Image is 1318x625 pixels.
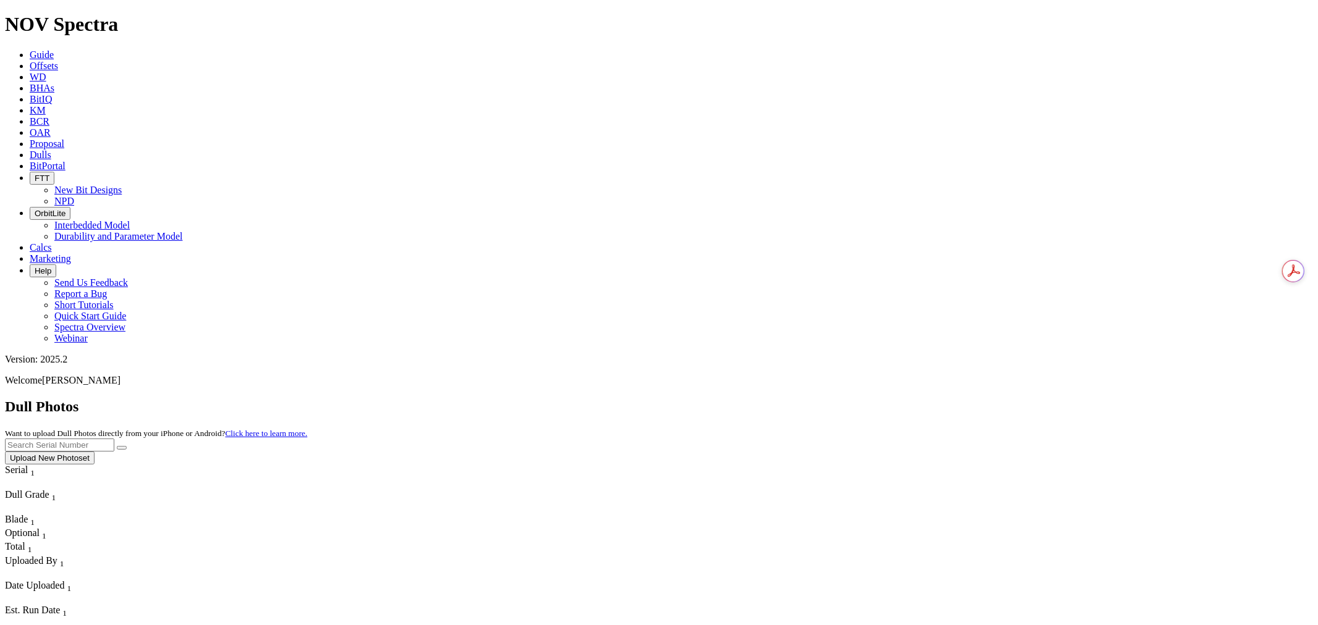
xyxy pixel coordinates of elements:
div: Total Sort None [5,541,48,555]
span: Sort None [30,514,35,524]
div: Optional Sort None [5,527,48,541]
span: Dull Grade [5,489,49,500]
a: BCR [30,116,49,127]
div: Est. Run Date Sort None [5,605,91,618]
div: Sort None [5,514,48,527]
a: Calcs [30,242,52,253]
sub: 1 [52,493,56,502]
a: New Bit Designs [54,185,122,195]
a: Proposal [30,138,64,149]
button: OrbitLite [30,207,70,220]
a: Short Tutorials [54,300,114,310]
a: Quick Start Guide [54,311,126,321]
a: Dulls [30,149,51,160]
span: Est. Run Date [5,605,60,615]
span: Help [35,266,51,275]
a: Marketing [30,253,71,264]
span: FTT [35,174,49,183]
div: Sort None [5,580,98,605]
span: Sort None [30,464,35,475]
a: Guide [30,49,54,60]
div: Column Menu [5,503,91,514]
a: Durability and Parameter Model [54,231,183,241]
span: Optional [5,527,40,538]
span: Total [5,541,25,552]
span: Sort None [67,580,71,590]
a: NPD [54,196,74,206]
span: OrbitLite [35,209,65,218]
small: Want to upload Dull Photos directly from your iPhone or Android? [5,429,307,438]
span: Sort None [52,489,56,500]
button: Help [30,264,56,277]
div: Sort None [5,555,148,580]
sub: 1 [67,584,71,593]
a: WD [30,72,46,82]
a: Webinar [54,333,88,343]
a: Click here to learn more. [226,429,308,438]
p: Welcome [5,375,1313,386]
div: Sort None [5,489,91,514]
sub: 1 [28,545,32,555]
span: Sort None [62,605,67,615]
span: Sort None [42,527,46,538]
span: Sort None [60,555,64,566]
div: Column Menu [5,594,98,605]
a: KM [30,105,46,115]
span: Date Uploaded [5,580,64,590]
sub: 1 [60,559,64,568]
div: Sort None [5,527,48,541]
div: Serial Sort None [5,464,57,478]
div: Uploaded By Sort None [5,555,148,569]
h2: Dull Photos [5,398,1313,415]
sub: 1 [30,518,35,527]
a: OAR [30,127,51,138]
div: Version: 2025.2 [5,354,1313,365]
a: Offsets [30,61,58,71]
a: BHAs [30,83,54,93]
a: Report a Bug [54,288,107,299]
div: Dull Grade Sort None [5,489,91,503]
button: FTT [30,172,54,185]
a: Spectra Overview [54,322,125,332]
sub: 1 [30,468,35,477]
span: Sort None [28,541,32,552]
a: Interbedded Model [54,220,130,230]
div: Column Menu [5,569,148,580]
div: Sort None [5,464,57,489]
div: Sort None [5,541,48,555]
input: Search Serial Number [5,438,114,451]
div: Column Menu [5,478,57,489]
span: [PERSON_NAME] [42,375,120,385]
button: Upload New Photoset [5,451,95,464]
span: Serial [5,464,28,475]
span: Uploaded By [5,555,57,566]
h1: NOV Spectra [5,13,1313,36]
sub: 1 [42,531,46,540]
span: Blade [5,514,28,524]
div: Blade Sort None [5,514,48,527]
div: Date Uploaded Sort None [5,580,98,594]
sub: 1 [62,608,67,618]
a: BitPortal [30,161,65,171]
a: Send Us Feedback [54,277,128,288]
a: BitIQ [30,94,52,104]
